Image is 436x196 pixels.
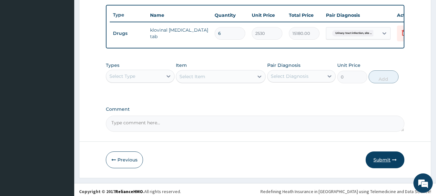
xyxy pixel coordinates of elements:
[369,70,399,83] button: Add
[211,9,248,22] th: Quantity
[106,151,143,168] button: Previous
[106,107,405,112] label: Comment
[260,188,431,195] div: Redefining Heath Insurance in [GEOGRAPHIC_DATA] using Telemedicine and Data Science!
[271,73,309,79] div: Select Diagnosis
[110,9,147,21] th: Type
[332,30,375,36] span: Urinary tract infection, site ...
[176,62,187,68] label: Item
[115,189,143,194] a: RelianceHMO
[106,63,119,68] label: Types
[3,129,123,151] textarea: Type your message and hit 'Enter'
[286,9,323,22] th: Total Price
[106,3,121,19] div: Minimize live chat window
[248,9,286,22] th: Unit Price
[337,62,360,68] label: Unit Price
[79,189,144,194] strong: Copyright © 2017 .
[110,27,147,39] td: Drugs
[323,9,394,22] th: Pair Diagnosis
[267,62,300,68] label: Pair Diagnosis
[394,9,426,22] th: Actions
[366,151,404,168] button: Submit
[109,73,135,79] div: Select Type
[12,32,26,48] img: d_794563401_company_1708531726252_794563401
[34,36,108,45] div: Chat with us now
[37,57,89,123] span: We're online!
[147,24,211,43] td: klovinal [MEDICAL_DATA] tab
[147,9,211,22] th: Name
